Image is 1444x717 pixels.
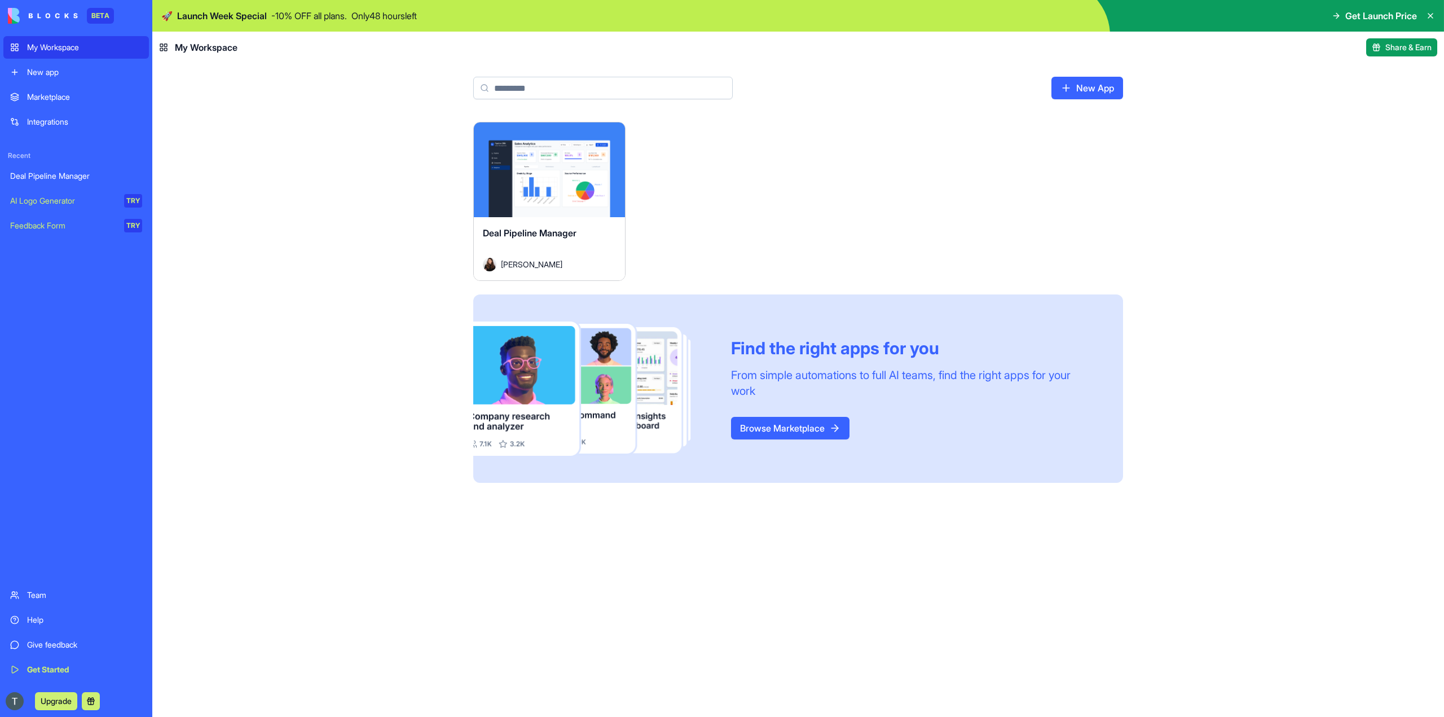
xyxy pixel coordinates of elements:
[35,695,77,706] a: Upgrade
[3,111,149,133] a: Integrations
[1366,38,1437,56] button: Share & Earn
[27,67,142,78] div: New app
[10,170,142,182] div: Deal Pipeline Manager
[27,664,142,675] div: Get Started
[10,195,116,206] div: AI Logo Generator
[351,9,417,23] p: Only 48 hours left
[501,258,562,270] span: [PERSON_NAME]
[3,658,149,681] a: Get Started
[1051,77,1123,99] a: New App
[35,692,77,710] button: Upgrade
[473,322,713,456] img: Frame_181_egmpey.png
[124,219,142,232] div: TRY
[177,9,267,23] span: Launch Week Special
[3,214,149,237] a: Feedback FormTRY
[8,8,78,24] img: logo
[161,9,173,23] span: 🚀
[3,36,149,59] a: My Workspace
[8,8,114,24] a: BETA
[3,609,149,631] a: Help
[1345,9,1417,23] span: Get Launch Price
[271,9,347,23] p: - 10 % OFF all plans.
[3,151,149,160] span: Recent
[124,194,142,208] div: TRY
[87,8,114,24] div: BETA
[3,165,149,187] a: Deal Pipeline Manager
[3,61,149,83] a: New app
[3,190,149,212] a: AI Logo GeneratorTRY
[3,634,149,656] a: Give feedback
[731,417,849,439] a: Browse Marketplace
[483,258,496,271] img: Avatar
[27,116,142,127] div: Integrations
[10,220,116,231] div: Feedback Form
[27,42,142,53] div: My Workspace
[27,590,142,601] div: Team
[3,86,149,108] a: Marketplace
[27,614,142,626] div: Help
[27,639,142,650] div: Give feedback
[27,91,142,103] div: Marketplace
[483,227,576,239] span: Deal Pipeline Manager
[3,584,149,606] a: Team
[1385,42,1432,53] span: Share & Earn
[731,367,1096,399] div: From simple automations to full AI teams, find the right apps for your work
[473,122,626,281] a: Deal Pipeline ManagerAvatar[PERSON_NAME]
[6,692,24,710] img: ACg8ocKNMaGeo2hRm0MzYXKzJp4ReEuBqNU1X5f3_5R03RpMGkFcgA=s96-c
[175,41,237,54] span: My Workspace
[731,338,1096,358] div: Find the right apps for you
